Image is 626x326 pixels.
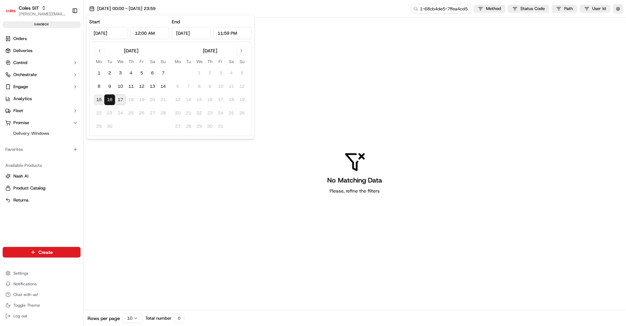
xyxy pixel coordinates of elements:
th: Monday [94,58,104,65]
span: Delivery Windows [13,130,49,136]
span: Settings [13,271,28,276]
input: Type to search [411,4,471,13]
a: Returns [5,197,78,203]
button: Go to previous month [95,46,104,55]
th: Sunday [237,58,247,65]
span: Log out [13,313,27,319]
label: End [172,19,180,25]
th: Saturday [226,58,237,65]
span: Returns [13,197,28,203]
img: 9348399581014_9c7cce1b1fe23128a2eb_72.jpg [14,63,26,75]
button: 9 [104,81,115,92]
img: Asif Zaman Khan [7,97,17,107]
a: Nash AI [5,173,78,179]
button: 12 [136,81,147,92]
button: 1 [94,68,104,78]
img: Nash [7,6,20,20]
a: Orders [3,33,81,44]
button: Nash AI [3,171,81,182]
div: 0 [174,314,184,323]
button: 3 [115,68,126,78]
button: Returns [3,195,81,206]
div: Favorites [3,144,81,155]
button: User Id [580,5,610,13]
span: Nash AI [13,173,28,179]
span: Total number [145,315,171,321]
span: Analytics [13,96,32,102]
span: Fleet [13,108,23,114]
button: [PERSON_NAME][EMAIL_ADDRESS][DOMAIN_NAME] [19,11,67,17]
th: Friday [136,58,147,65]
input: Time [131,27,169,39]
button: Notifications [3,279,81,289]
button: 16 [104,94,115,105]
a: Delivery Windows [11,129,73,138]
span: Orders [13,36,27,42]
span: Path [564,6,573,12]
th: Thursday [126,58,136,65]
a: Product Catalog [5,185,78,191]
button: Go to next month [237,46,246,55]
span: Toggle Theme [13,303,40,308]
a: Analytics [3,93,81,104]
div: 📗 [7,149,12,155]
button: Create [3,247,81,258]
th: Saturday [147,58,158,65]
span: Engage [13,84,28,90]
button: 7 [158,68,168,78]
button: 15 [94,94,104,105]
th: Tuesday [104,58,115,65]
span: Control [13,60,27,66]
button: Method [474,5,505,13]
span: Knowledge Base [13,149,51,155]
a: 📗Knowledge Base [4,146,54,158]
span: Create [38,249,53,256]
button: [DATE] 00:00 - [DATE] 23:59 [86,4,158,13]
div: [DATE] [203,47,217,54]
span: [DATE] [59,121,73,126]
div: Available Products [3,160,81,171]
div: We're available if you need us! [30,70,92,75]
th: Wednesday [115,58,126,65]
span: Please, refine the filters [330,188,380,194]
button: 11 [126,81,136,92]
div: Start new chat [30,63,110,70]
button: 13 [147,81,158,92]
div: [DATE] [124,47,138,54]
img: 1736555255976-a54dd68f-1ca7-489b-9aae-adbdc363a1c4 [13,103,19,109]
button: 2 [104,68,115,78]
th: Sunday [158,58,168,65]
button: Log out [3,311,81,321]
input: Got a question? Start typing here... [17,43,120,50]
span: Promise [13,120,29,126]
input: Date [89,27,128,39]
label: Start [89,19,100,25]
button: 4 [126,68,136,78]
button: 8 [94,81,104,92]
span: [PERSON_NAME] [21,103,54,108]
input: Date [172,27,211,39]
th: Monday [172,58,183,65]
th: Tuesday [183,58,194,65]
span: Notifications [13,281,37,287]
th: Thursday [205,58,215,65]
button: Coles SITColes SIT[PERSON_NAME][EMAIL_ADDRESS][DOMAIN_NAME] [3,3,69,19]
a: Powered byPylon [47,165,81,170]
span: Status Code [520,6,545,12]
button: Settings [3,269,81,278]
a: 💻API Documentation [54,146,110,158]
span: [PERSON_NAME] [21,121,54,126]
span: Rows per page [88,315,120,322]
span: [DATE] [59,103,73,108]
button: 5 [136,68,147,78]
button: Chat with us! [3,290,81,299]
img: 1736555255976-a54dd68f-1ca7-489b-9aae-adbdc363a1c4 [13,121,19,127]
p: Welcome 👋 [7,26,122,37]
div: 💻 [56,149,62,155]
span: Method [486,6,501,12]
button: Fleet [3,105,81,116]
button: Coles SIT [19,5,39,11]
button: Engage [3,81,81,92]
